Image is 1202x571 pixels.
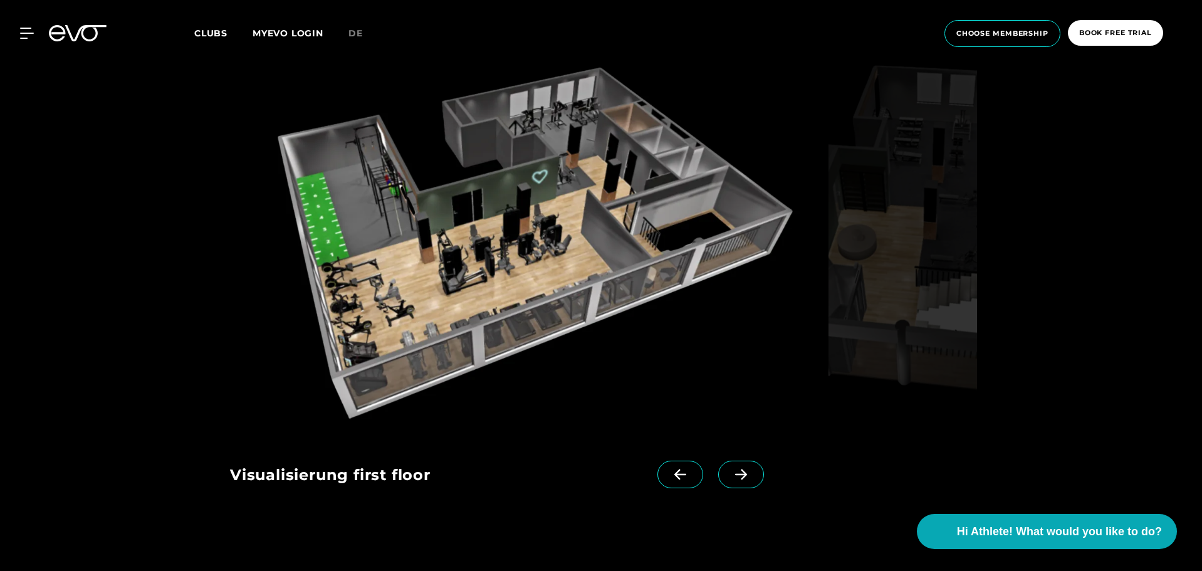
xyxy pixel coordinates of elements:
a: Clubs [194,27,253,39]
button: Hi Athlete! What would you like to do? [917,514,1177,549]
span: book free trial [1079,28,1152,38]
img: evofitness [230,45,823,431]
a: de [348,26,378,41]
img: evofitness [828,45,977,431]
span: choose membership [956,28,1048,39]
span: Clubs [194,28,227,39]
a: choose membership [941,20,1064,47]
span: Hi Athlete! What would you like to do? [957,523,1162,540]
a: MYEVO LOGIN [253,28,323,39]
span: de [348,28,363,39]
a: book free trial [1064,20,1167,47]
